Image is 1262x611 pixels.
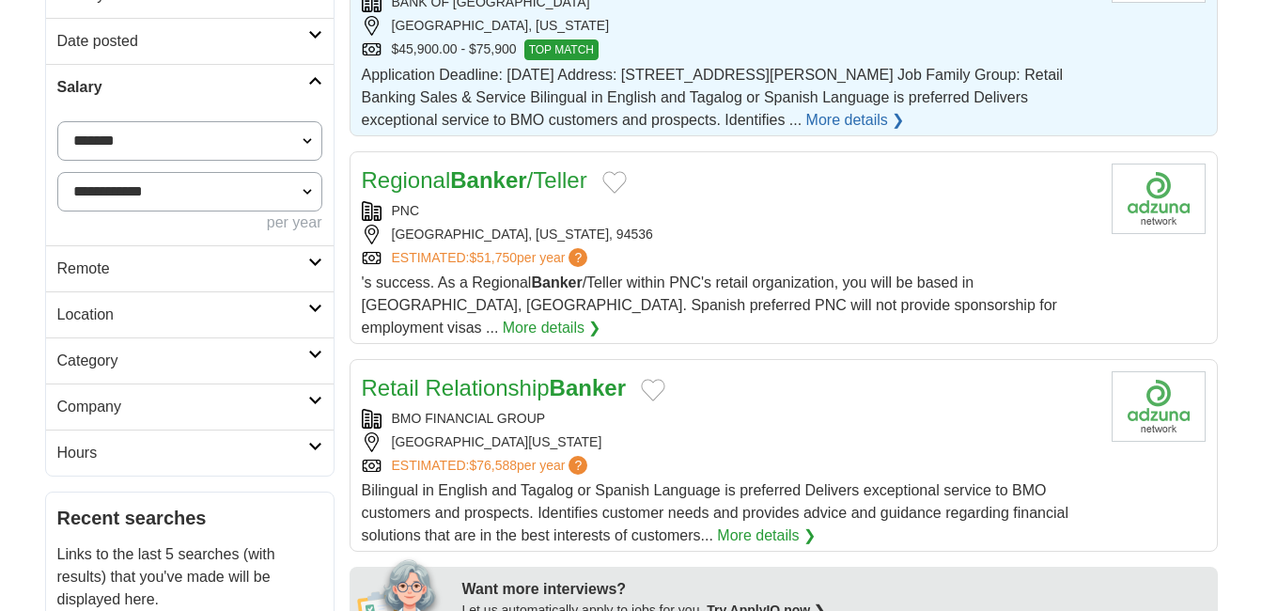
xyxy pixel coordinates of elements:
[362,375,626,400] a: Retail RelationshipBanker
[450,167,526,193] strong: Banker
[57,258,308,280] h2: Remote
[46,245,334,291] a: Remote
[46,337,334,384] a: Category
[641,379,665,401] button: Add to favorite jobs
[57,504,322,532] h2: Recent searches
[392,248,592,268] a: ESTIMATED:$51,750per year?
[46,291,334,337] a: Location
[57,543,322,611] p: Links to the last 5 searches (with results) that you've made will be displayed here.
[362,409,1097,429] div: BMO FINANCIAL GROUP
[57,396,308,418] h2: Company
[57,350,308,372] h2: Category
[569,248,587,267] span: ?
[57,30,308,53] h2: Date posted
[469,250,517,265] span: $51,750
[46,64,334,110] a: Salary
[57,211,322,234] div: per year
[362,16,1097,36] div: [GEOGRAPHIC_DATA], [US_STATE]
[362,39,1097,60] div: $45,900.00 - $75,900
[569,456,587,475] span: ?
[392,203,420,218] a: PNC
[362,167,587,193] a: RegionalBanker/Teller
[362,225,1097,244] div: [GEOGRAPHIC_DATA], [US_STATE], 94536
[46,384,334,430] a: Company
[503,317,601,339] a: More details ❯
[57,442,308,464] h2: Hours
[469,458,517,473] span: $76,588
[602,171,627,194] button: Add to favorite jobs
[550,375,626,400] strong: Banker
[362,432,1097,452] div: [GEOGRAPHIC_DATA][US_STATE]
[362,482,1068,543] span: Bilingual in English and Tagalog or Spanish Language is preferred Delivers exceptional service to...
[524,39,599,60] span: TOP MATCH
[1112,371,1206,442] img: Company logo
[717,525,816,547] a: More details ❯
[46,430,334,476] a: Hours
[46,18,334,64] a: Date posted
[362,67,1064,128] span: Application Deadline: [DATE] Address: [STREET_ADDRESS][PERSON_NAME] Job Family Group: Retail Bank...
[462,578,1207,601] div: Want more interviews?
[362,274,1057,336] span: 's success. As a Regional /Teller within PNC's retail organization, you will be based in [GEOGRAP...
[57,304,308,326] h2: Location
[392,456,592,476] a: ESTIMATED:$76,588per year?
[806,109,905,132] a: More details ❯
[1112,164,1206,234] img: PNC Bank NA logo
[531,274,582,290] strong: Banker
[57,76,308,99] h2: Salary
